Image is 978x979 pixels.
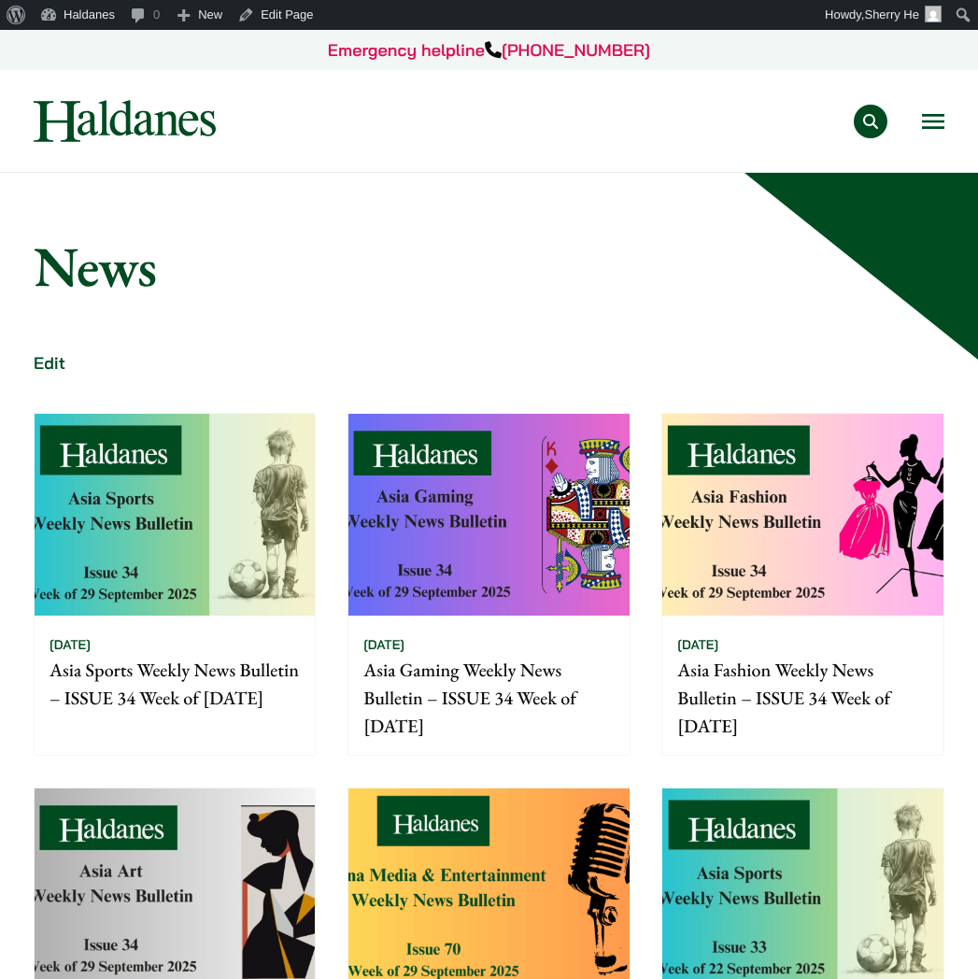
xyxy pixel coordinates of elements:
[363,636,404,653] time: [DATE]
[854,105,887,138] button: Search
[34,413,316,756] a: [DATE] Asia Sports Weekly News Bulletin – ISSUE 34 Week of [DATE]
[363,656,614,740] p: Asia Gaming Weekly News Bulletin – ISSUE 34 Week of [DATE]
[347,413,630,756] a: [DATE] Asia Gaming Weekly News Bulletin – ISSUE 34 Week of [DATE]
[50,636,91,653] time: [DATE]
[677,656,928,740] p: Asia Fashion Weekly News Bulletin – ISSUE 34 Week of [DATE]
[34,352,65,374] a: Edit
[34,100,216,142] img: Logo of Haldanes
[677,636,718,653] time: [DATE]
[922,114,944,129] button: Open menu
[661,413,943,756] a: [DATE] Asia Fashion Weekly News Bulletin – ISSUE 34 Week of [DATE]
[328,39,650,61] a: Emergency helpline[PHONE_NUMBER]
[34,233,944,300] h1: News
[864,7,919,21] span: Sherry He
[50,656,300,712] p: Asia Sports Weekly News Bulletin – ISSUE 34 Week of [DATE]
